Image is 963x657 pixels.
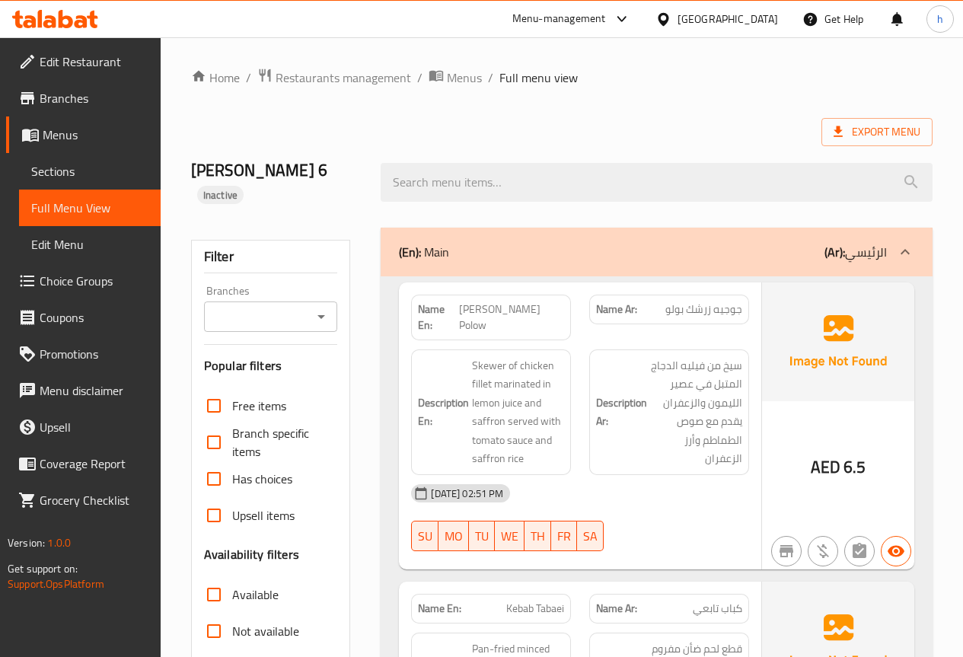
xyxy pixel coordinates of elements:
[8,533,45,553] span: Version:
[596,394,647,431] strong: Description Ar:
[6,299,161,336] a: Coupons
[399,241,421,263] b: (En):
[191,68,933,88] nav: breadcrumb
[881,536,911,566] button: Available
[43,126,148,144] span: Menus
[678,11,778,27] div: [GEOGRAPHIC_DATA]
[276,69,411,87] span: Restaurants management
[771,536,802,566] button: Not branch specific item
[6,482,161,518] a: Grocery Checklist
[381,163,933,202] input: search
[475,525,489,547] span: TU
[40,381,148,400] span: Menu disclaimer
[232,585,279,604] span: Available
[650,356,742,468] span: سيخ من فيليه الدجاج المتبل في عصير الليمون والزعفران يقدم مع صوص الطماطم وأرز الزعفران
[232,622,299,640] span: Not available
[418,601,461,617] strong: Name En:
[459,301,564,333] span: [PERSON_NAME] Polow
[811,452,840,482] span: AED
[40,89,148,107] span: Branches
[665,301,742,317] span: جوجيه زرشك بولو
[417,69,423,87] li: /
[512,10,606,28] div: Menu-management
[40,53,148,71] span: Edit Restaurant
[843,452,866,482] span: 6.5
[40,345,148,363] span: Promotions
[501,525,518,547] span: WE
[499,69,578,87] span: Full menu view
[191,69,240,87] a: Home
[762,282,914,401] img: Ae5nvW7+0k+MAAAAAElFTkSuQmCC
[197,186,244,204] div: Inactive
[488,69,493,87] li: /
[824,243,887,261] p: الرئيسي
[8,574,104,594] a: Support.OpsPlatform
[191,159,363,205] h2: [PERSON_NAME] 6
[531,525,545,547] span: TH
[418,525,432,547] span: SU
[232,424,326,461] span: Branch specific items
[577,521,604,551] button: SA
[399,243,449,261] p: Main
[6,409,161,445] a: Upsell
[204,357,338,375] h3: Popular filters
[551,521,577,551] button: FR
[596,601,637,617] strong: Name Ar:
[8,559,78,579] span: Get support on:
[204,241,338,273] div: Filter
[6,372,161,409] a: Menu disclaimer
[411,521,438,551] button: SU
[257,68,411,88] a: Restaurants management
[19,190,161,226] a: Full Menu View
[40,491,148,509] span: Grocery Checklist
[557,525,571,547] span: FR
[937,11,943,27] span: h
[445,525,463,547] span: MO
[6,263,161,299] a: Choice Groups
[6,116,161,153] a: Menus
[6,43,161,80] a: Edit Restaurant
[6,445,161,482] a: Coverage Report
[31,235,148,254] span: Edit Menu
[40,454,148,473] span: Coverage Report
[381,228,933,276] div: (En): Main(Ar):الرئيسي
[824,241,845,263] b: (Ar):
[232,470,292,488] span: Has choices
[506,601,564,617] span: Kebab Tabaei
[429,68,482,88] a: Menus
[583,525,598,547] span: SA
[311,306,332,327] button: Open
[246,69,251,87] li: /
[469,521,495,551] button: TU
[425,486,509,501] span: [DATE] 02:51 PM
[31,199,148,217] span: Full Menu View
[418,394,469,431] strong: Description En:
[197,188,244,203] span: Inactive
[844,536,875,566] button: Not has choices
[47,533,71,553] span: 1.0.0
[232,506,295,525] span: Upsell items
[31,162,148,180] span: Sections
[834,123,920,142] span: Export Menu
[232,397,286,415] span: Free items
[821,118,933,146] span: Export Menu
[472,356,564,468] span: Skewer of chicken fillet marinated in lemon juice and saffron served with tomato sauce and saffro...
[596,301,637,317] strong: Name Ar:
[40,308,148,327] span: Coupons
[40,272,148,290] span: Choice Groups
[495,521,525,551] button: WE
[204,546,299,563] h3: Availability filters
[525,521,551,551] button: TH
[693,601,742,617] span: كباب تابعي
[438,521,469,551] button: MO
[808,536,838,566] button: Purchased item
[19,153,161,190] a: Sections
[40,418,148,436] span: Upsell
[19,226,161,263] a: Edit Menu
[6,80,161,116] a: Branches
[6,336,161,372] a: Promotions
[418,301,459,333] strong: Name En:
[447,69,482,87] span: Menus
